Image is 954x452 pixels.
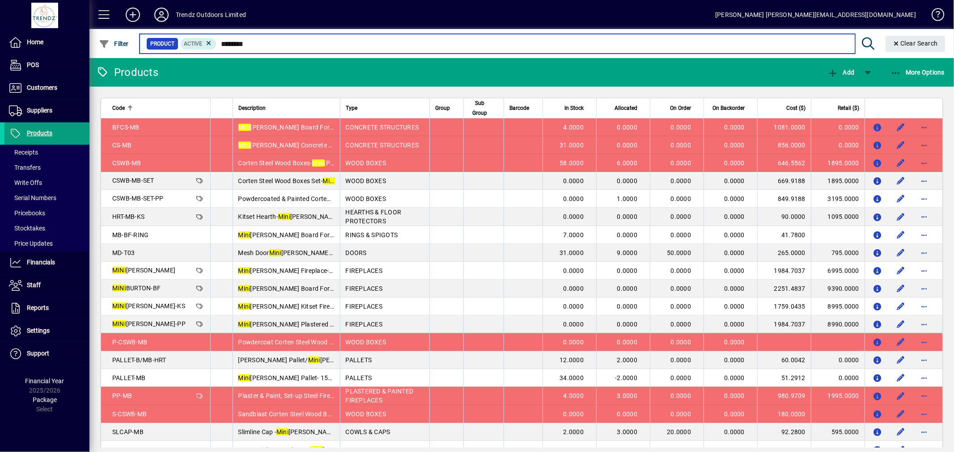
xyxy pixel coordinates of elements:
[509,103,537,113] div: Barcode
[27,84,57,91] span: Customers
[917,389,931,403] button: More options
[712,103,745,113] span: On Backorder
[757,387,811,405] td: 980.9709
[9,149,38,156] span: Receipts
[4,205,89,221] a: Pricebooks
[238,321,699,328] span: [PERSON_NAME] Plastered & Painted Fireplace- Including Concrete Structure, 6mm Steel Firebox, 304...
[238,392,439,399] span: Plaster & Paint, Set-up Steel Firebox on [PERSON_NAME] Fireplace
[811,423,865,441] td: 595.0000
[33,396,57,403] span: Package
[564,428,584,435] span: 2.0000
[564,267,584,274] span: 0.0000
[667,428,691,435] span: 20.0000
[811,351,865,369] td: 0.0000
[564,124,584,131] span: 4.0000
[4,297,89,319] a: Reports
[560,142,584,149] span: 31.0000
[112,374,145,381] span: PALLET-MB
[811,244,865,262] td: 795.0000
[671,195,691,202] span: 0.0000
[4,343,89,365] a: Support
[112,231,149,239] span: MB-BF-RING
[786,103,806,113] span: Cost ($)
[617,249,638,256] span: 9.0000
[617,213,638,220] span: 0.0000
[238,410,404,418] span: Sandblast Corten Steel Wood Boxes- [PERSON_NAME]
[617,285,638,292] span: 0.0000
[564,392,584,399] span: 4.0000
[811,172,865,190] td: 1895.0000
[509,103,529,113] span: Barcode
[894,371,908,385] button: Edit
[27,281,41,289] span: Staff
[757,118,811,136] td: 1081.0000
[564,195,584,202] span: 0.0000
[346,159,386,167] span: WOOD BOXES
[27,259,55,266] span: Financials
[238,103,266,113] span: Description
[725,249,745,256] span: 0.0000
[238,177,384,184] span: Corten Steel Wood Boxes Set- [PERSON_NAME]
[811,315,865,333] td: 8990.0000
[894,389,908,403] button: Edit
[617,267,638,274] span: 0.0000
[4,251,89,274] a: Financials
[346,249,367,256] span: DOORS
[181,38,216,50] mat-chip: Activation Status: Active
[725,159,745,167] span: 0.0000
[656,103,699,113] div: On Order
[27,130,52,137] span: Products
[671,321,691,328] span: 0.0000
[27,107,52,114] span: Suppliers
[564,213,584,220] span: 0.0000
[894,425,908,439] button: Edit
[238,249,388,256] span: Mesh Door [PERSON_NAME]- (Galvanised Black)
[9,209,45,217] span: Pricebooks
[725,392,745,399] span: 0.0000
[112,285,161,292] span: BURTON-BF
[9,194,56,201] span: Serial Numbers
[725,231,745,239] span: 0.0000
[97,36,131,52] button: Filter
[670,103,691,113] span: On Order
[564,410,584,418] span: 0.0000
[757,244,811,262] td: 265.0000
[238,267,641,274] span: [PERSON_NAME] Fireplace- Including Concrete Structure, 6mm Steel Firebox, 304 Grade Stainless Ste...
[238,142,250,149] em: Mini
[671,142,691,149] span: 0.0000
[564,339,584,346] span: 0.0000
[112,103,205,113] div: Code
[725,142,745,149] span: 0.0000
[617,356,638,364] span: 2.0000
[617,392,638,399] span: 3.0000
[25,377,64,385] span: Financial Year
[617,124,638,131] span: 0.0000
[925,2,943,31] a: Knowledge Base
[308,356,320,364] em: Mini
[269,249,281,256] em: Mini
[346,209,402,225] span: HEARTHS & FLOOR PROTECTORS
[825,64,856,80] button: Add
[671,303,691,310] span: 0.0000
[725,428,745,435] span: 0.0000
[811,190,865,208] td: 3195.0000
[725,303,745,310] span: 0.0000
[811,280,865,297] td: 9390.0000
[346,285,383,292] span: FIREPLACES
[894,192,908,206] button: Edit
[894,335,908,349] button: Edit
[564,103,584,113] span: In Stock
[238,428,338,435] span: Slimline Cap - [PERSON_NAME]
[112,320,126,327] em: MINI
[4,320,89,342] a: Settings
[894,209,908,224] button: Edit
[238,321,250,328] em: Mini
[346,356,372,364] span: PALLETS
[346,267,383,274] span: FIREPLACES
[560,374,584,381] span: 34.0000
[346,303,383,310] span: FIREPLACES
[757,315,811,333] td: 1984.7037
[119,7,147,23] button: Add
[112,428,144,435] span: SLCAP-MB
[278,213,290,220] em: Mini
